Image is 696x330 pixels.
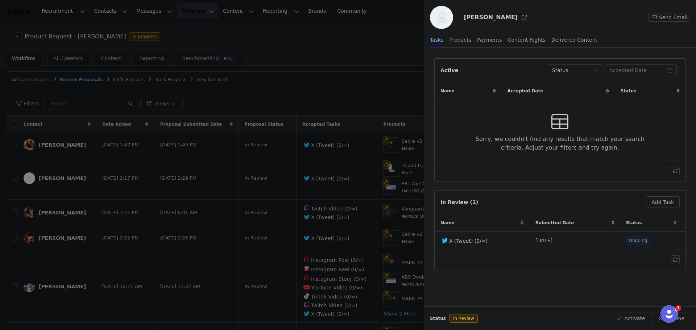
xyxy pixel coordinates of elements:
span: Accepted Date [507,88,543,94]
span: X (Tweet) (0/∞) [449,238,488,244]
button: Activate [610,313,651,324]
span: [DATE] [535,237,552,245]
div: Active [440,67,458,74]
article: In Review [434,190,686,270]
div: Content Rights [508,32,546,48]
span: 7 [675,305,681,311]
input: Accepted Date [605,64,677,76]
div: Products [449,32,471,48]
button: Decline [651,313,690,324]
span: Submitted Date [535,220,574,226]
iframe: Intercom live chat [660,305,678,323]
img: a8d13724-9a03-4ac4-b53f-0eaee1408fb7--s.jpg [430,6,453,29]
i: icon: calendar [667,68,672,73]
div: Delivered Content [551,32,597,48]
span: Status [626,220,642,226]
i: icon: down [593,68,598,73]
button: Send Email [648,13,690,22]
div: Payments [477,32,502,48]
span: In Review [449,314,478,323]
span: Sorry, we couldn't find any results that match your search criteria. Adjust your filters and try ... [465,135,656,152]
span: Name [440,88,455,94]
div: Tasks [430,32,444,48]
div: Status [552,67,590,74]
span: Name [440,220,455,226]
span: Status [430,315,446,322]
div: In Review (1) [440,199,478,206]
h3: [PERSON_NAME] [464,13,518,22]
button: Add Task [646,196,680,208]
article: Active [434,58,686,181]
span: Ongoing [626,237,650,245]
span: Status [621,88,637,94]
